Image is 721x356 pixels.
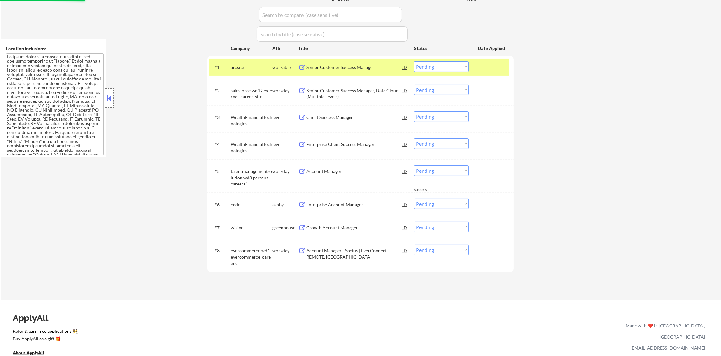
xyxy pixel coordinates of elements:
[630,345,705,351] a: [EMAIL_ADDRESS][DOMAIN_NAME]
[272,141,298,148] div: lever
[414,187,439,192] div: success
[13,329,493,336] a: Refer & earn free applications 👯‍♀️
[298,45,408,52] div: Title
[402,85,408,96] div: JD
[402,111,408,123] div: JD
[306,225,402,231] div: Growth Account Manager
[306,201,402,208] div: Enterprise Account Manager
[13,350,44,355] u: About ApplyAll
[13,336,76,344] a: Buy ApplyAll as a gift 🎁
[272,45,298,52] div: ATS
[272,114,298,121] div: lever
[402,199,408,210] div: JD
[272,225,298,231] div: greenhouse
[402,222,408,233] div: JD
[414,42,469,54] div: Status
[272,64,298,71] div: workable
[214,87,226,94] div: #2
[214,248,226,254] div: #8
[231,114,272,127] div: WealthFinancialTechnologies
[402,245,408,256] div: JD
[214,114,226,121] div: #3
[214,168,226,175] div: #5
[306,141,402,148] div: Enterprise Client Success Manager
[214,225,226,231] div: #7
[231,64,272,71] div: arcsite
[6,45,104,52] div: Location Inclusions:
[402,61,408,73] div: JD
[402,138,408,150] div: JD
[231,248,272,266] div: evercommerce.wd1.evercommerce_careers
[231,45,272,52] div: Company
[214,141,226,148] div: #4
[478,45,506,52] div: Date Applied
[306,114,402,121] div: Client Success Manager
[231,201,272,208] div: coder
[259,7,402,22] input: Search by company (case sensitive)
[13,337,76,341] div: Buy ApplyAll as a gift 🎁
[272,168,298,175] div: workday
[623,320,705,342] div: Made with ❤️ in [GEOGRAPHIC_DATA], [GEOGRAPHIC_DATA]
[306,168,402,175] div: Account Manager
[402,165,408,177] div: JD
[214,64,226,71] div: #1
[231,141,272,154] div: WealthFinancialTechnologies
[257,26,408,42] input: Search by title (case sensitive)
[306,64,402,71] div: Senior Customer Success Manager
[272,87,298,94] div: workday
[231,168,272,187] div: talentmanagementsolution.wd3.perseus-careers1
[272,201,298,208] div: ashby
[231,225,272,231] div: wizinc
[214,201,226,208] div: #6
[13,312,56,323] div: ApplyAll
[306,87,402,100] div: Senior Customer Success Manager, Data Cloud (Multiple Levels)
[306,248,402,260] div: Account Manager - Socius | EverConnect – REMOTE, [GEOGRAPHIC_DATA]
[231,87,272,100] div: salesforce.wd12.external_career_site
[272,248,298,254] div: workday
